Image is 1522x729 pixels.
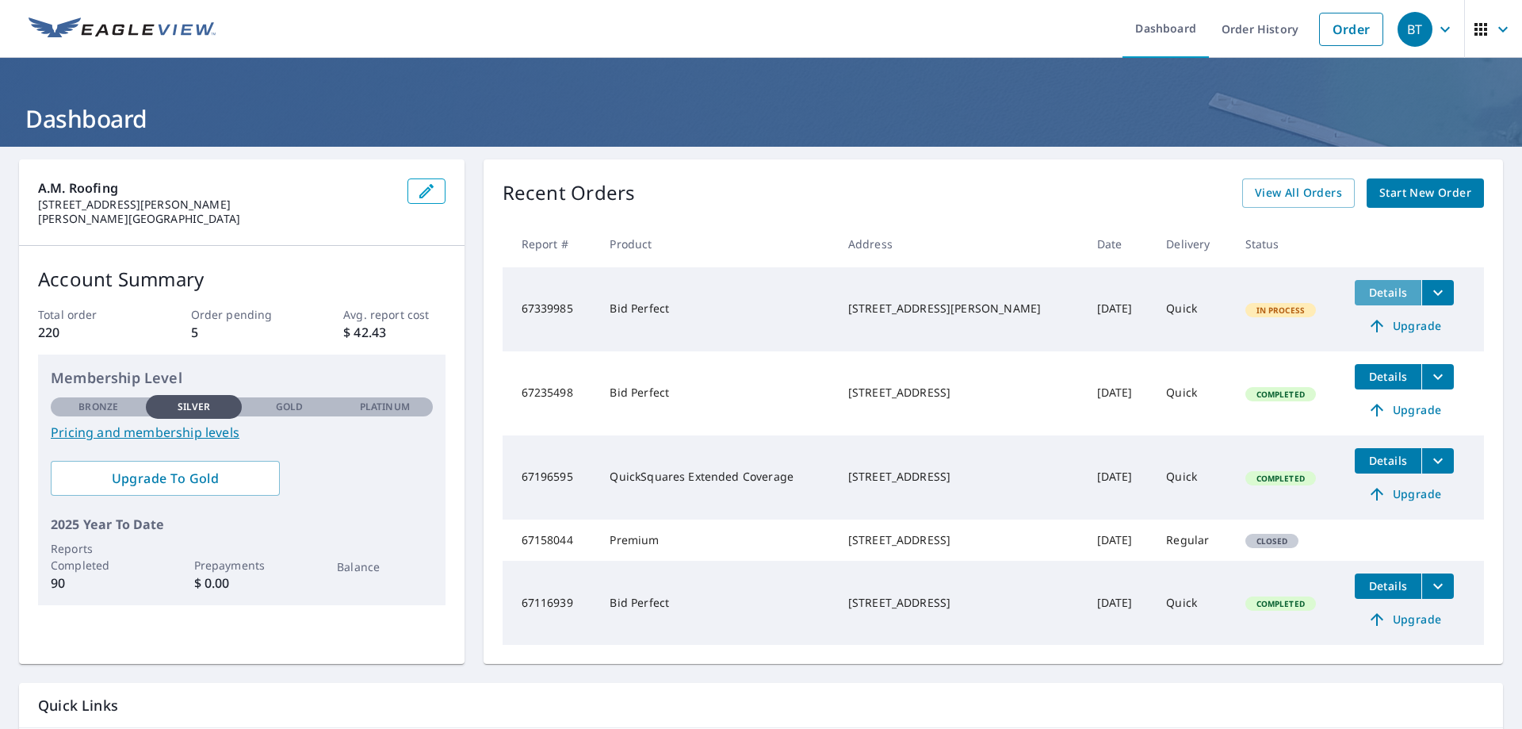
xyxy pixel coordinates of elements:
[848,385,1072,401] div: [STREET_ADDRESS]
[503,435,598,520] td: 67196595
[848,301,1072,317] div: [STREET_ADDRESS][PERSON_NAME]
[1421,448,1454,474] button: filesDropdownBtn-67196595
[1084,435,1154,520] td: [DATE]
[1355,280,1421,305] button: detailsBtn-67339985
[503,561,598,645] td: 67116939
[848,469,1072,485] div: [STREET_ADDRESS]
[1364,317,1444,336] span: Upgrade
[597,267,835,351] td: Bid Perfect
[1153,221,1232,267] th: Delivery
[38,306,140,323] p: Total order
[1364,578,1412,593] span: Details
[597,520,835,561] td: Premium
[1153,267,1232,351] td: Quick
[191,323,293,342] p: 5
[51,540,146,574] p: Reports Completed
[1355,313,1454,339] a: Upgrade
[1247,305,1315,316] span: In Process
[360,400,410,414] p: Platinum
[1367,178,1484,208] a: Start New Order
[1355,482,1454,507] a: Upgrade
[503,178,636,208] p: Recent Orders
[51,515,433,534] p: 2025 Year To Date
[178,400,211,414] p: Silver
[1319,13,1383,46] a: Order
[1421,574,1454,599] button: filesDropdownBtn-67116939
[1153,435,1232,520] td: Quick
[1247,598,1314,609] span: Completed
[38,323,140,342] p: 220
[503,267,598,351] td: 67339985
[1364,485,1444,504] span: Upgrade
[38,696,1484,716] p: Quick Links
[1247,535,1298,547] span: Closed
[78,400,118,414] p: Bronze
[1355,448,1421,474] button: detailsBtn-67196595
[1364,369,1412,384] span: Details
[1364,453,1412,468] span: Details
[1364,610,1444,629] span: Upgrade
[1153,351,1232,435] td: Quick
[38,178,395,198] p: A.M. Roofing
[194,557,289,574] p: Prepayments
[276,400,303,414] p: Gold
[1153,561,1232,645] td: Quick
[597,351,835,435] td: Bid Perfect
[1084,267,1154,351] td: [DATE]
[597,221,835,267] th: Product
[1084,520,1154,561] td: [DATE]
[503,520,598,561] td: 67158044
[51,367,433,389] p: Membership Level
[1233,221,1342,267] th: Status
[337,558,432,575] p: Balance
[597,561,835,645] td: Bid Perfect
[1355,364,1421,389] button: detailsBtn-67235498
[343,323,445,342] p: $ 42.43
[51,574,146,593] p: 90
[597,435,835,520] td: QuickSquares Extended Coverage
[1421,280,1454,305] button: filesDropdownBtn-67339985
[1084,561,1154,645] td: [DATE]
[1242,178,1355,208] a: View All Orders
[1084,221,1154,267] th: Date
[1379,183,1471,203] span: Start New Order
[1364,401,1444,420] span: Upgrade
[1084,351,1154,435] td: [DATE]
[503,221,598,267] th: Report #
[848,532,1072,548] div: [STREET_ADDRESS]
[848,595,1072,611] div: [STREET_ADDRESS]
[38,265,446,294] p: Account Summary
[1355,607,1454,632] a: Upgrade
[1255,183,1342,203] span: View All Orders
[1247,389,1314,400] span: Completed
[1355,397,1454,423] a: Upgrade
[1153,520,1232,561] td: Regular
[503,351,598,435] td: 67235498
[1421,364,1454,389] button: filesDropdownBtn-67235498
[1247,473,1314,484] span: Completed
[194,574,289,593] p: $ 0.00
[51,423,433,442] a: Pricing and membership levels
[836,221,1084,267] th: Address
[191,306,293,323] p: Order pending
[1364,285,1412,300] span: Details
[38,198,395,212] p: [STREET_ADDRESS][PERSON_NAME]
[343,306,445,323] p: Avg. report cost
[38,212,395,226] p: [PERSON_NAME][GEOGRAPHIC_DATA]
[29,17,216,41] img: EV Logo
[1355,574,1421,599] button: detailsBtn-67116939
[63,470,267,487] span: Upgrade To Gold
[51,461,280,496] a: Upgrade To Gold
[19,102,1503,135] h1: Dashboard
[1398,12,1432,47] div: BT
